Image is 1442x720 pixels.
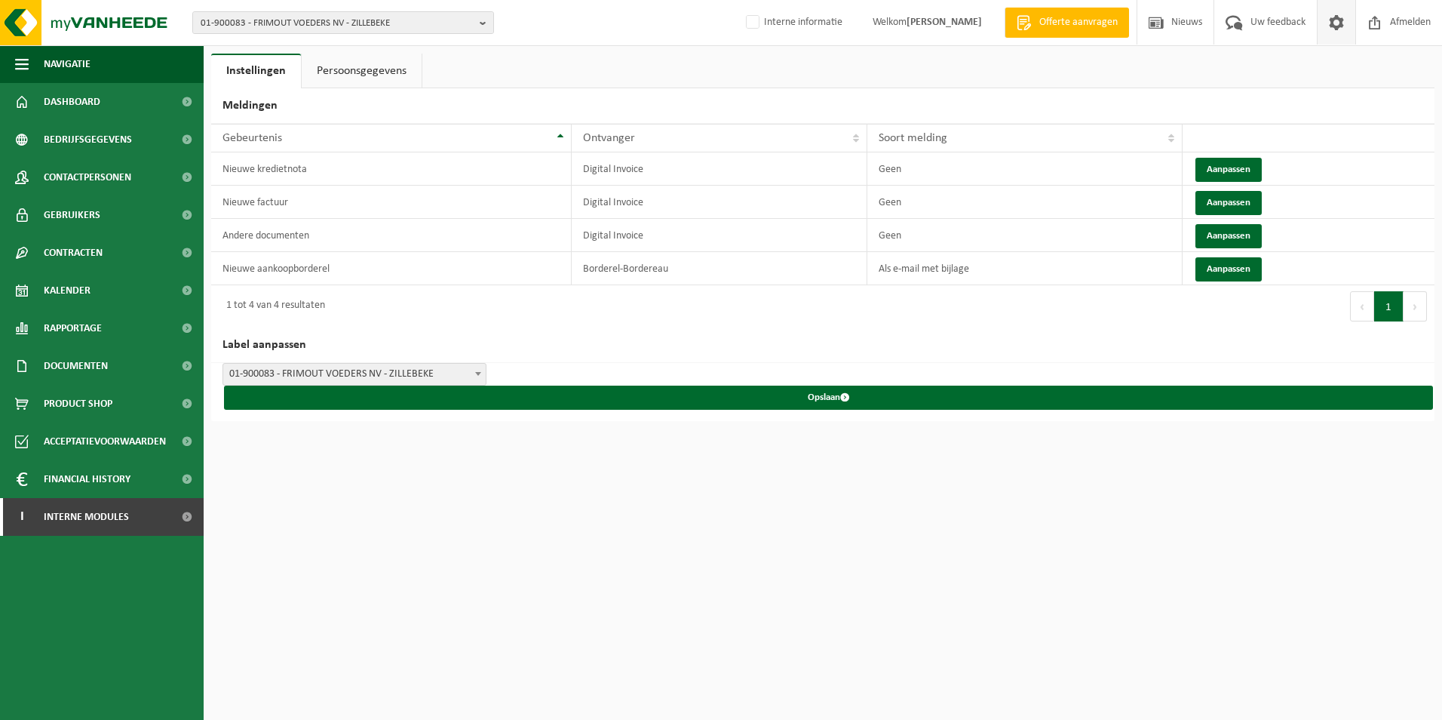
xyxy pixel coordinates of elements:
[1195,257,1262,282] button: Aanpassen
[44,309,102,347] span: Rapportage
[867,186,1182,219] td: Geen
[44,272,91,309] span: Kalender
[211,152,572,186] td: Nieuwe kredietnota
[743,11,842,34] label: Interne informatie
[572,252,868,285] td: Borderel-Bordereau
[222,363,486,386] span: 01-900083 - FRIMOUT VOEDERS NV - ZILLEBEKE
[572,186,868,219] td: Digital Invoice
[44,83,100,121] span: Dashboard
[44,498,129,536] span: Interne modules
[44,196,100,234] span: Gebruikers
[1035,15,1121,30] span: Offerte aanvragen
[583,132,635,144] span: Ontvanger
[867,152,1182,186] td: Geen
[211,219,572,252] td: Andere documenten
[1374,291,1404,322] button: 1
[572,152,868,186] td: Digital Invoice
[1404,291,1427,322] button: Next
[302,54,422,88] a: Persoonsgegevens
[879,132,947,144] span: Soort melding
[192,11,494,34] button: 01-900083 - FRIMOUT VOEDERS NV - ZILLEBEKE
[44,423,166,460] span: Acceptatievoorwaarden
[44,45,91,83] span: Navigatie
[211,328,1434,363] h2: Label aanpassen
[44,158,131,196] span: Contactpersonen
[1195,224,1262,248] button: Aanpassen
[44,121,132,158] span: Bedrijfsgegevens
[1005,8,1129,38] a: Offerte aanvragen
[44,385,112,423] span: Product Shop
[201,12,474,35] span: 01-900083 - FRIMOUT VOEDERS NV - ZILLEBEKE
[222,132,282,144] span: Gebeurtenis
[211,54,301,88] a: Instellingen
[44,460,130,498] span: Financial History
[1195,158,1262,182] button: Aanpassen
[1195,191,1262,215] button: Aanpassen
[211,252,572,285] td: Nieuwe aankoopborderel
[44,347,108,385] span: Documenten
[15,498,29,536] span: I
[1350,291,1374,322] button: Previous
[223,364,486,385] span: 01-900083 - FRIMOUT VOEDERS NV - ZILLEBEKE
[211,186,572,219] td: Nieuwe factuur
[211,88,1434,124] h2: Meldingen
[224,386,1433,410] button: Opslaan
[572,219,868,252] td: Digital Invoice
[219,293,325,320] div: 1 tot 4 van 4 resultaten
[907,17,982,28] strong: [PERSON_NAME]
[867,219,1182,252] td: Geen
[44,234,103,272] span: Contracten
[867,252,1182,285] td: Als e-mail met bijlage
